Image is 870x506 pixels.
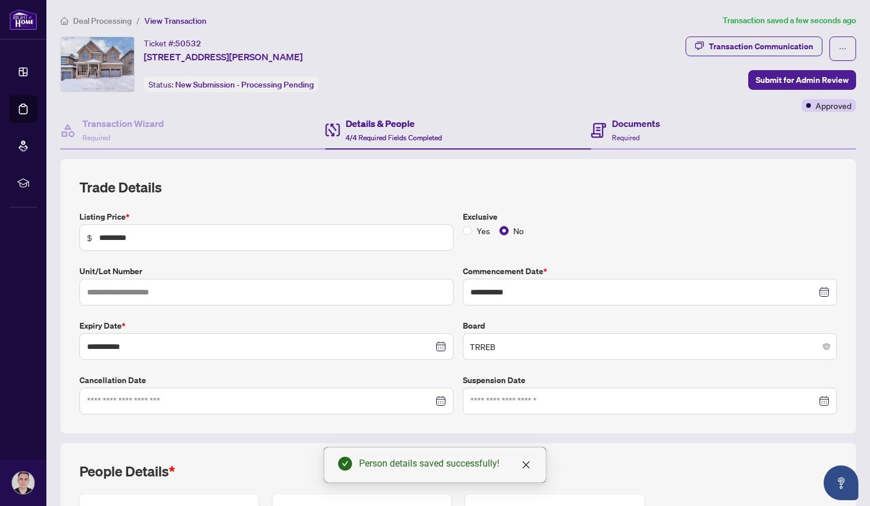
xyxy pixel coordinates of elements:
[824,465,858,500] button: Open asap
[520,458,532,471] a: Close
[472,224,495,237] span: Yes
[144,50,303,64] span: [STREET_ADDRESS][PERSON_NAME]
[612,117,660,130] h4: Documents
[12,472,34,494] img: Profile Icon
[823,343,830,350] span: close-circle
[338,457,352,471] span: check-circle
[470,336,830,358] span: TRREB
[463,265,837,278] label: Commencement Date
[521,460,531,469] span: close
[359,457,532,471] div: Person details saved successfully!
[815,99,851,112] span: Approved
[61,37,134,92] img: IMG-N12366787_1.jpg
[79,462,175,480] h2: People Details
[73,16,132,26] span: Deal Processing
[79,319,454,332] label: Expiry Date
[709,37,813,56] div: Transaction Communication
[346,133,442,142] span: 4/4 Required Fields Completed
[82,117,164,130] h4: Transaction Wizard
[87,231,92,244] span: $
[463,210,837,223] label: Exclusive
[144,16,206,26] span: View Transaction
[723,14,856,27] article: Transaction saved a few seconds ago
[60,17,68,25] span: home
[175,79,314,90] span: New Submission - Processing Pending
[9,9,37,30] img: logo
[79,210,454,223] label: Listing Price
[509,224,528,237] span: No
[144,37,201,50] div: Ticket #:
[136,14,140,27] li: /
[463,374,837,387] label: Suspension Date
[79,265,454,278] label: Unit/Lot Number
[748,70,856,90] button: Submit for Admin Review
[839,45,847,53] span: ellipsis
[79,374,454,387] label: Cancellation Date
[144,77,318,92] div: Status:
[686,37,822,56] button: Transaction Communication
[175,38,201,49] span: 50532
[756,71,849,89] span: Submit for Admin Review
[612,133,640,142] span: Required
[82,133,110,142] span: Required
[79,178,837,196] h2: Trade Details
[463,319,837,332] label: Board
[346,117,442,130] h4: Details & People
